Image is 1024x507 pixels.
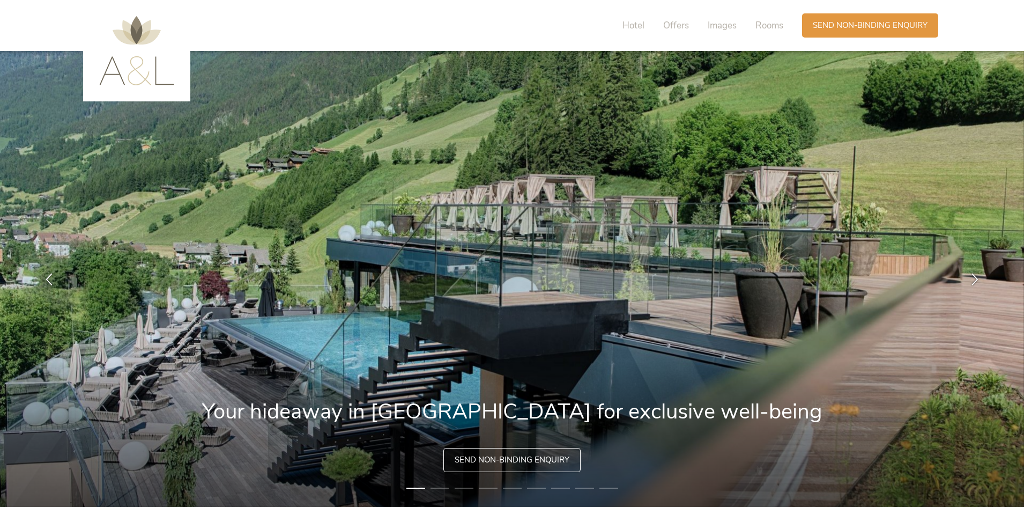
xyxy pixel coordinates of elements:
img: AMONTI & LUNARIS Wellnessresort [99,16,174,85]
span: Hotel [622,19,644,32]
span: Send non-binding enquiry [813,20,927,31]
span: Offers [663,19,689,32]
span: Send non-binding enquiry [455,454,569,466]
span: Images [708,19,737,32]
span: Rooms [755,19,783,32]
